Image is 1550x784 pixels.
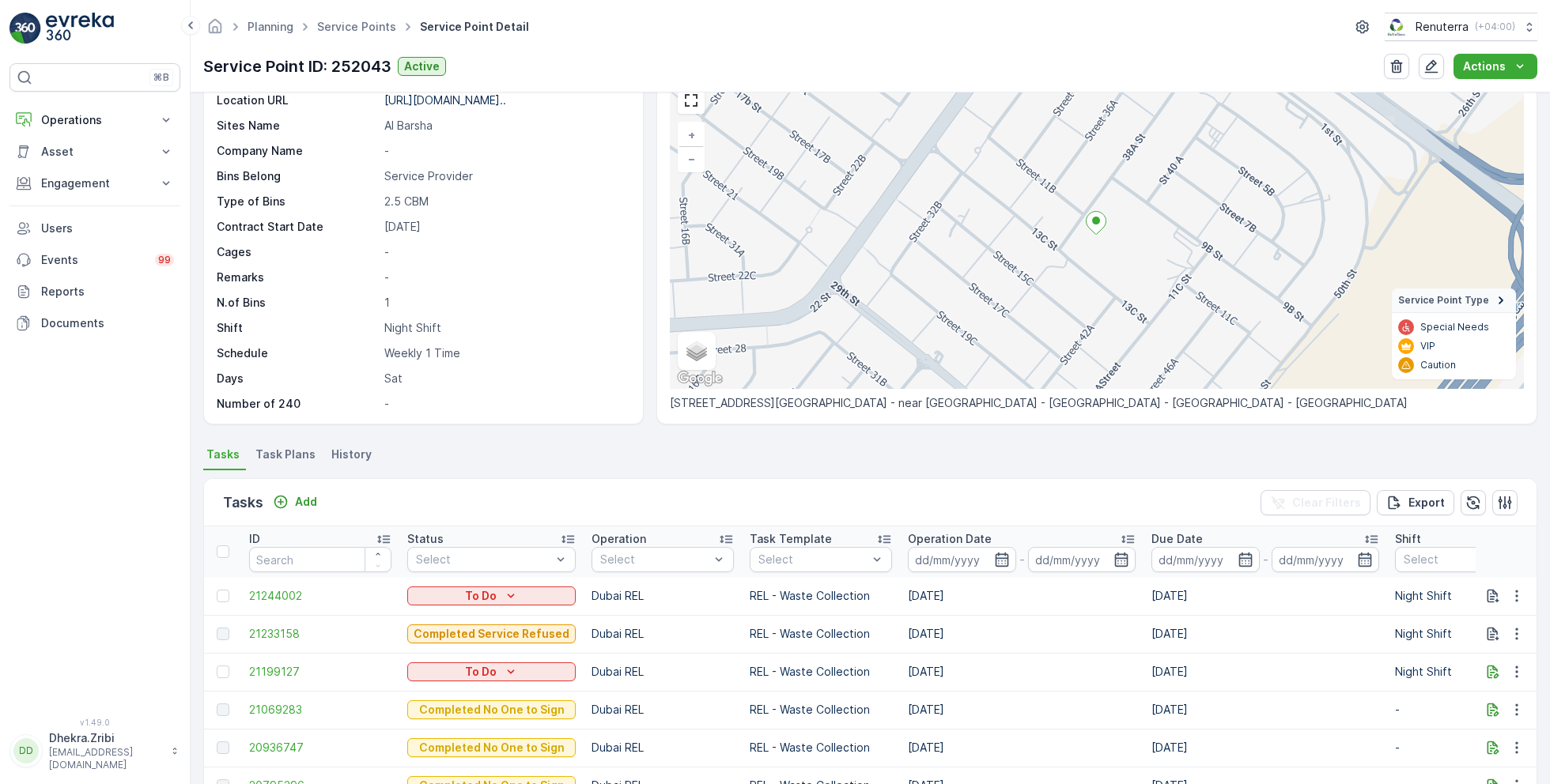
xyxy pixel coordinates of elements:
td: [DATE] [1144,577,1387,615]
p: Reports [41,284,174,300]
span: Task Plans [255,447,316,462]
td: Night Shift [1387,653,1545,691]
a: Layers [679,334,714,368]
p: Select [600,552,709,567]
p: Status [407,531,444,547]
p: N.of Bins [217,295,378,311]
div: Toggle Row Selected [217,628,229,640]
input: dd/mm/yyyy [908,547,1016,572]
p: VIP [1420,340,1435,352]
p: [STREET_ADDRESS][GEOGRAPHIC_DATA] - near [GEOGRAPHIC_DATA] - [GEOGRAPHIC_DATA] - [GEOGRAPHIC_DATA... [670,395,1524,411]
p: Completed No One to Sign [419,702,565,718]
td: Dubai REL [584,615,742,653]
p: Task Template [750,531,832,547]
summary: Service Point Type [1392,288,1516,313]
p: Select [1404,552,1513,567]
p: [EMAIL_ADDRESS][DOMAIN_NAME] [49,746,163,771]
div: DD [13,738,39,763]
a: Reports [9,276,180,307]
p: Events [41,252,146,268]
td: - [1387,729,1545,767]
p: Completed Service Refused [414,626,569,642]
p: Cages [217,244,378,260]
span: − [688,152,696,165]
p: Number of 240 [217,396,378,412]
img: logo [9,13,41,44]
p: - [384,244,626,260]
p: Schedule [217,345,378,361]
td: Night Shift [1387,577,1545,615]
td: [DATE] [900,577,1144,615]
a: 20936747 [249,740,391,756]
p: Clear Filters [1292,495,1361,511]
td: [DATE] [900,653,1144,691]
p: Location URL [217,92,378,108]
img: Google [674,368,726,389]
p: Caution [1420,359,1456,371]
p: Select [758,552,868,567]
span: Service Point Type [1398,294,1489,307]
p: - [1263,550,1268,569]
p: Operations [41,112,149,128]
td: [DATE] [900,729,1144,767]
div: Toggle Row Selected [217,590,229,602]
p: Shift [217,320,378,336]
p: [DATE] [384,219,626,235]
div: Toggle Row Selected [217,703,229,716]
input: dd/mm/yyyy [1028,547,1136,572]
td: - [1387,691,1545,729]
td: Dubai REL [584,653,742,691]
button: Completed Service Refused [407,624,576,643]
p: 2.5 CBM [384,194,626,209]
td: [DATE] [1144,729,1387,767]
button: Actions [1454,54,1537,79]
td: [DATE] [1144,653,1387,691]
span: History [331,447,372,462]
span: v 1.49.0 [9,718,180,727]
p: Shift [1395,531,1421,547]
input: dd/mm/yyyy [1151,547,1260,572]
a: Open this area in Google Maps (opens a new window) [674,368,726,389]
button: Completed No One to Sign [407,700,576,719]
span: 21069283 [249,702,391,718]
p: Special Needs [1420,321,1489,334]
button: Renuterra(+04:00) [1385,13,1537,41]
button: DDDhekra.Zribi[EMAIL_ADDRESS][DOMAIN_NAME] [9,730,180,771]
p: To Do [465,588,497,604]
td: Dubai REL [584,729,742,767]
p: Sat [384,371,626,386]
td: REL - Waste Collection [742,615,900,653]
span: Tasks [206,447,240,462]
a: Planning [248,20,293,33]
p: Service Point ID: 252043 [203,55,391,78]
p: Users [41,220,174,236]
p: Company Name [217,143,378,159]
span: 21233158 [249,626,391,642]
p: Operation [592,531,646,547]
p: Due Date [1151,531,1203,547]
td: Night Shift [1387,615,1545,653]
td: Dubai REL [584,691,742,729]
td: REL - Waste Collection [742,691,900,729]
p: Days [217,371,378,386]
a: Documents [9,307,180,339]
p: Contract Start Date [217,219,378,235]
p: Night Shift [384,320,626,336]
a: Homepage [206,24,224,37]
td: [DATE] [900,615,1144,653]
p: Asset [41,144,149,160]
p: Bins Belong [217,168,378,184]
p: Documents [41,315,174,331]
p: Al Barsha [384,118,626,134]
a: 21244002 [249,588,391,604]
span: Service Point Detail [417,19,532,35]
a: 21199127 [249,664,391,680]
p: Sites Name [217,118,378,134]
p: 99 [158,254,171,266]
p: ( +04:00 ) [1475,21,1515,33]
p: - [1019,550,1025,569]
p: - [384,269,626,285]
button: Operations [9,104,180,136]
